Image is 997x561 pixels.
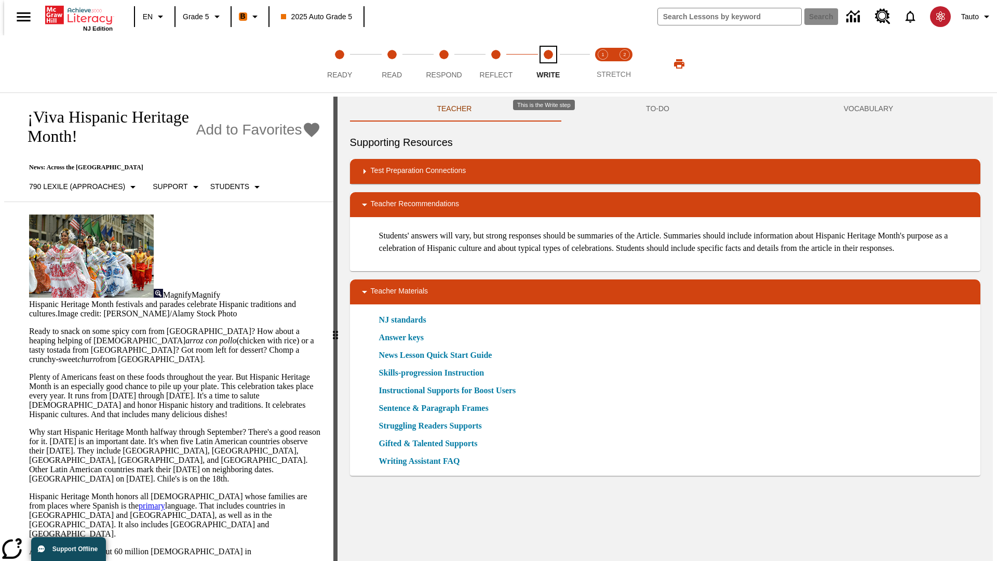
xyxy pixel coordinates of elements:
[426,71,462,79] span: Respond
[179,7,227,26] button: Grade: Grade 5, Select a grade
[536,71,560,79] span: Write
[206,178,267,196] button: Select Student
[4,97,333,556] div: reading
[31,537,106,561] button: Support Offline
[154,289,163,298] img: Magnify
[379,349,492,362] a: News Lesson Quick Start Guide, Will open in new browser window or tab
[25,178,143,196] button: Select Lexile, 790 Lexile (Approaches)
[623,52,626,57] text: 2
[149,178,206,196] button: Scaffolds, Support
[138,7,171,26] button: Language: EN, Select a language
[8,2,39,32] button: Open side menu
[58,309,237,318] span: Image credit: [PERSON_NAME]/Alamy Stock Photo
[29,215,154,298] img: A photograph of Hispanic women participating in a parade celebrating Hispanic culture. The women ...
[45,4,113,32] div: Home
[371,286,428,298] p: Teacher Materials
[379,437,484,450] a: Gifted & Talented Supports
[163,290,192,299] span: Magnify
[869,3,897,31] a: Resource Center, Will open in new tab
[29,372,321,419] p: Plenty of Americans feast on these foods throughout the year. But Hispanic Heritage Month is an e...
[379,314,433,326] a: NJ standards
[480,71,513,79] span: Reflect
[379,455,466,468] a: Writing Assistant FAQ
[379,384,516,397] a: Instructional Supports for Boost Users, Will open in new browser window or tab
[240,10,246,23] span: B
[196,121,321,139] button: Add to Favorites - ¡Viva Hispanic Heritage Month!
[379,331,424,344] a: Answer keys, Will open in new browser window or tab
[183,11,209,22] span: Grade 5
[327,71,352,79] span: Ready
[29,181,125,192] p: 790 Lexile (Approaches)
[757,97,980,122] button: VOCABULARY
[350,279,980,304] div: Teacher Materials
[29,300,296,318] span: Hispanic Heritage Month festivals and parades celebrate Hispanic traditions and cultures.
[52,545,98,553] span: Support Offline
[235,7,265,26] button: Boost Class color is orange. Change class color
[601,52,604,57] text: 1
[333,97,338,561] div: Press Enter or Spacebar and then press right and left arrow keys to move the slider
[414,35,474,92] button: Respond step 3 of 5
[29,428,321,484] p: Why start Hispanic Heritage Month halfway through September? There's a good reason for it. [DATE]...
[897,3,924,30] a: Notifications
[350,159,980,184] div: Test Preparation Connections
[513,100,575,110] div: This is the Write step
[281,11,353,22] span: 2025 Auto Grade 5
[361,35,422,92] button: Read step 2 of 5
[210,181,249,192] p: Students
[559,97,757,122] button: TO-DO
[350,134,980,151] h6: Supporting Resources
[588,35,618,92] button: Stretch Read step 1 of 2
[597,70,631,78] span: STRETCH
[185,336,236,345] em: arroz con pollo
[518,35,578,92] button: Write step 5 of 5
[658,8,801,25] input: search field
[196,122,302,138] span: Add to Favorites
[379,420,488,432] a: Struggling Readers Supports
[17,108,191,146] h1: ¡Viva Hispanic Heritage Month!
[961,11,979,22] span: Tauto
[379,230,972,255] p: Students' answers will vary, but strong responses should be summaries of the Article. Summaries s...
[350,192,980,217] div: Teacher Recommendations
[382,71,402,79] span: Read
[350,97,559,122] button: Teacher
[192,290,220,299] span: Magnify
[371,165,466,178] p: Test Preparation Connections
[379,402,489,415] a: Sentence & Paragraph Frames, Will open in new browser window or tab
[610,35,640,92] button: Stretch Respond step 2 of 2
[143,11,153,22] span: EN
[379,367,484,379] a: Skills-progression Instruction, Will open in new browser window or tab
[466,35,526,92] button: Reflect step 4 of 5
[338,97,993,561] div: activity
[83,25,113,32] span: NJ Edition
[924,3,957,30] button: Select a new avatar
[957,7,997,26] button: Profile/Settings
[17,164,321,171] p: News: Across the [GEOGRAPHIC_DATA]
[139,501,165,510] a: primary
[153,181,187,192] p: Support
[77,355,100,364] em: churro
[840,3,869,31] a: Data Center
[350,97,980,122] div: Instructional Panel Tabs
[29,327,321,364] p: Ready to snack on some spicy corn from [GEOGRAPHIC_DATA]? How about a heaping helping of [DEMOGRA...
[371,198,459,211] p: Teacher Recommendations
[29,492,321,539] p: Hispanic Heritage Month honors all [DEMOGRAPHIC_DATA] whose families are from places where Spanis...
[663,55,696,73] button: Print
[309,35,370,92] button: Ready step 1 of 5
[930,6,951,27] img: avatar image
